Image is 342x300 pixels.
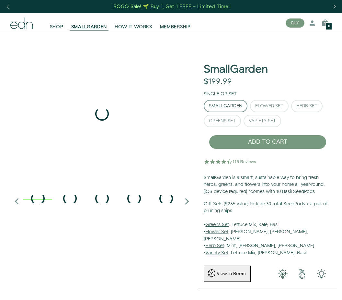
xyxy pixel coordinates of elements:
span: SMALLGARDEN [71,24,107,30]
div: Variety Set [249,119,276,123]
i: Previous slide [10,195,23,208]
a: SMALLGARDEN [67,16,111,30]
button: BUY [286,18,304,28]
span: MEMBERSHIP [160,24,191,30]
div: 5 / 6 [152,198,180,200]
button: View in Room [204,266,251,282]
p: SmallGarden is a smart, sustainable way to bring fresh herbs, greens, and flowers into your home ... [204,174,332,196]
u: Greens Set [205,222,229,228]
div: Greens Set [209,119,236,123]
u: Flower Set [205,229,228,235]
div: SmallGarden [209,104,242,108]
u: Herb Set [205,243,224,249]
a: SHOP [46,16,67,30]
a: HOW IT WORKS [111,16,156,30]
span: SHOP [50,24,63,30]
h1: SmallGarden [204,64,268,76]
div: 1 / 6 [10,33,193,195]
button: SmallGarden [204,100,247,112]
div: Flower Set [255,104,283,108]
span: HOW IT WORKS [115,24,152,30]
i: Next slide [180,195,193,208]
div: 2 / 6 [55,198,84,200]
p: • : Lettuce Mix, Kale, Basil • : [PERSON_NAME], [PERSON_NAME], [PERSON_NAME] • : Mint, [PERSON_NA... [204,201,332,257]
img: 001-light-bulb.png [273,269,292,279]
button: Greens Set [204,115,241,127]
div: Herb Set [296,104,317,108]
b: Gift Sets ($265 value) Include 30 total SeedPods + a pair of pruning snips: [204,201,328,214]
div: 3 / 6 [87,198,116,200]
iframe: Opens a widget where you can find more information [291,281,336,297]
div: BOGO Sale! 🌱 Buy 1, Get 1 FREE – Limited Time! [113,3,230,10]
div: 4 / 6 [120,198,148,200]
button: Flower Set [250,100,289,112]
img: green-earth.png [292,269,312,279]
img: 4.5 star rating [204,155,257,168]
button: Variety Set [244,115,281,127]
div: 1 / 6 [23,198,52,200]
u: Variety Set [205,250,228,256]
span: 0 [328,25,330,28]
label: Single or Set [204,91,237,97]
button: ADD TO CART [209,135,326,149]
a: BOGO Sale! 🌱 Buy 1, Get 1 FREE – Limited Time! [113,2,231,12]
div: View in Room [216,270,246,277]
a: MEMBERSHIP [156,16,195,30]
img: edn-smallgarden-tech.png [312,269,331,279]
button: Herb Set [291,100,323,112]
div: $199.99 [204,77,232,87]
